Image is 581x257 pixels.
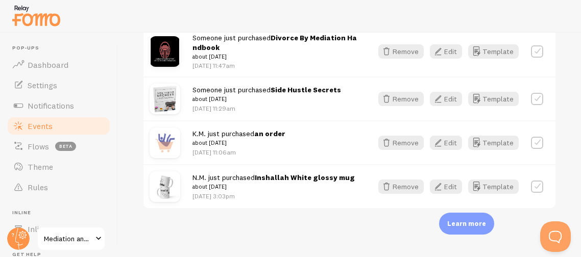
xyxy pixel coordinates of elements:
span: Someone just purchased [192,85,341,104]
span: beta [55,142,76,151]
a: Flows beta [6,136,111,157]
button: Template [468,136,519,150]
span: Inline [28,224,47,234]
a: Settings [6,75,111,95]
button: Remove [378,92,424,106]
button: Edit [430,179,462,194]
p: [DATE] 11:29am [192,104,341,113]
p: Learn more [447,219,486,228]
img: s354604979392525313_p193_i5_w4000.png [150,36,180,67]
div: Learn more [439,213,494,235]
a: Edit [430,136,468,150]
p: [DATE] 11:06am [192,148,285,157]
small: about [DATE] [192,94,341,104]
span: Notifications [28,100,74,111]
button: Remove [378,136,424,150]
a: Theme [6,157,111,177]
strong: Divorce By Mediation Handbook [192,33,357,52]
iframe: Help Scout Beacon - Open [540,221,571,252]
small: about [DATE] [192,52,360,61]
a: Inline [6,219,111,239]
button: Edit [430,44,462,59]
button: Template [468,44,519,59]
span: N.M. just purchased [192,173,355,192]
img: s354604979392525313_p256_i1_w2000.jpeg [150,171,180,202]
strong: Inshallah White glossy mug [255,173,355,182]
img: fomo-relay-logo-orange.svg [11,3,62,29]
button: Remove [378,44,424,59]
p: [DATE] 3:03pm [192,192,355,200]
span: K.M. just purchased [192,129,285,148]
strong: Side Hustle Secrets [271,85,341,94]
a: Dashboard [6,55,111,75]
a: Edit [430,44,468,59]
a: Edit [430,92,468,106]
span: Mediation and Arbitration Offices of [PERSON_NAME], LLC [44,233,92,245]
span: Someone just purchased [192,33,360,62]
a: Edit [430,179,468,194]
small: about [DATE] [192,182,355,191]
span: Inline [12,210,111,216]
a: Notifications [6,95,111,116]
button: Remove [378,179,424,194]
p: [DATE] 11:47am [192,61,360,70]
span: Pop-ups [12,45,111,52]
button: Edit [430,136,462,150]
span: Settings [28,80,57,90]
span: Events [28,121,53,131]
strong: an order [254,129,285,138]
a: Events [6,116,111,136]
button: Edit [430,92,462,106]
span: Theme [28,162,53,172]
a: Mediation and Arbitration Offices of [PERSON_NAME], LLC [37,226,106,251]
small: about [DATE] [192,138,285,147]
span: Dashboard [28,60,68,70]
button: Template [468,179,519,194]
button: Template [468,92,519,106]
span: Rules [28,182,48,192]
img: s354604979392525313_p76_i3_w700.png [150,84,180,114]
span: Flows [28,141,49,151]
a: Rules [6,177,111,197]
img: purchase.jpg [150,127,180,158]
